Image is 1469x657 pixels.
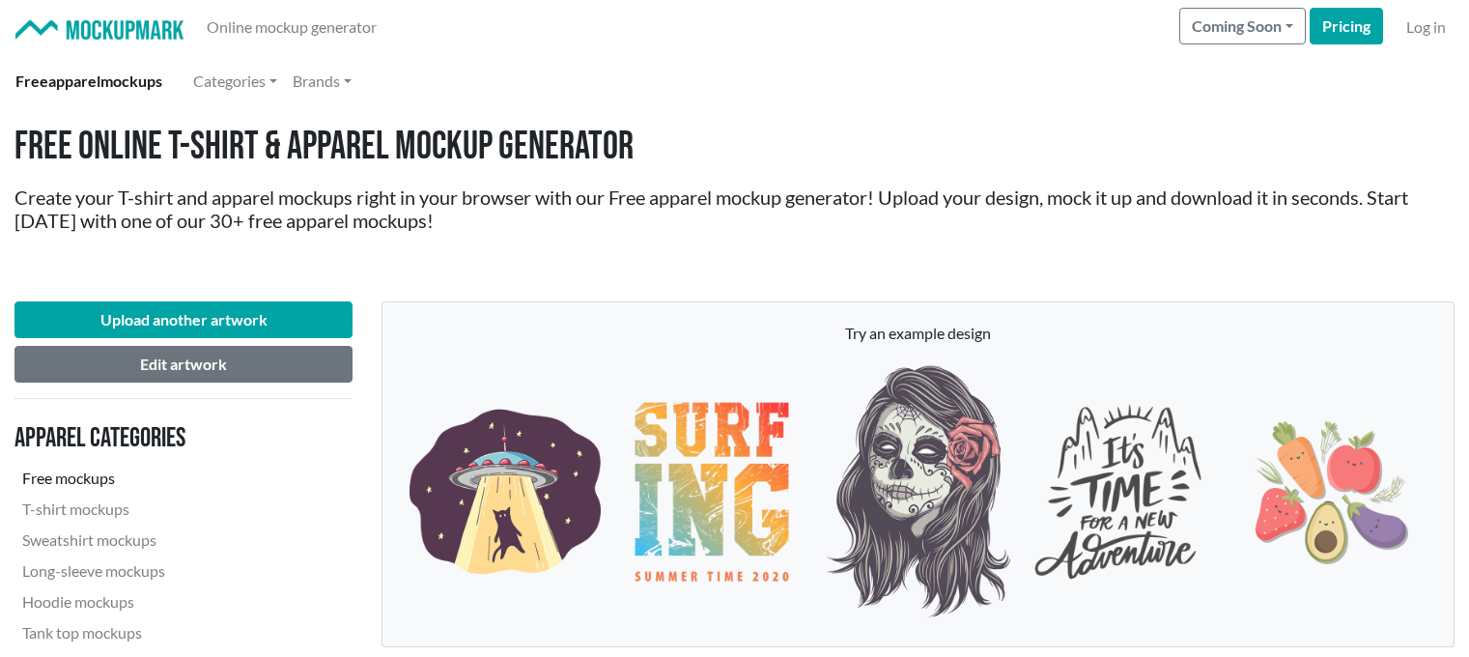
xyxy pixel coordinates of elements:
[14,422,277,455] h3: Apparel categories
[48,71,100,90] span: apparel
[14,124,1455,170] h1: Free Online T-shirt & Apparel Mockup Generator
[14,463,277,494] a: Free mockups
[14,617,277,648] a: Tank top mockups
[8,62,170,100] a: Freeapparelmockups
[14,301,353,338] button: Upload another artwork
[402,322,1434,345] p: Try an example design
[14,494,277,525] a: T-shirt mockups
[1179,8,1306,44] button: Coming Soon
[15,20,184,41] img: Mockup Mark
[199,8,384,46] a: Online mockup generator
[1398,8,1454,46] a: Log in
[14,525,277,556] a: Sweatshirt mockups
[14,186,1455,232] h2: Create your T-shirt and apparel mockups right in your browser with our Free apparel mockup genera...
[185,62,285,100] a: Categories
[14,586,277,617] a: Hoodie mockups
[285,62,359,100] a: Brands
[1310,8,1383,44] a: Pricing
[14,346,353,383] button: Edit artwork
[14,556,277,586] a: Long-sleeve mockups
